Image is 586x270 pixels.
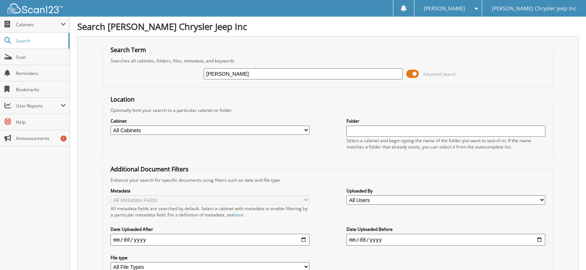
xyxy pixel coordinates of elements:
[424,6,465,11] span: [PERSON_NAME]
[346,226,545,232] label: Date Uploaded Before
[7,3,63,13] img: scan123-logo-white.svg
[107,177,549,183] div: Enhance your search for specific documents using filters such as date and file type.
[346,137,545,150] div: Select a cabinet and begin typing the name of the folder you want to search in. If the name match...
[234,212,244,218] a: here
[107,107,549,113] div: Optionally limit your search to a particular cabinet or folder
[107,95,138,103] legend: Location
[423,71,456,77] span: Advanced Search
[111,205,309,218] div: All metadata fields are searched by default. Select a cabinet with metadata to enable filtering b...
[16,38,65,44] span: Search
[346,188,545,194] label: Uploaded By
[61,136,67,141] div: 1
[16,54,66,60] span: Scan
[111,188,309,194] label: Metadata
[346,118,545,124] label: Folder
[77,20,579,33] h1: Search [PERSON_NAME] Chrysler Jeep Inc
[107,165,192,173] legend: Additional Document Filters
[111,118,309,124] label: Cabinet
[16,119,66,125] span: Help
[16,135,66,141] span: Announcements
[16,103,61,109] span: User Reports
[111,234,309,246] input: start
[107,46,150,54] legend: Search Term
[111,226,309,232] label: Date Uploaded After
[346,234,545,246] input: end
[107,58,549,64] div: Searches all cabinets, folders, files, metadata, and keywords
[16,70,66,76] span: Reminders
[492,6,576,11] span: [PERSON_NAME] Chrysler Jeep Inc
[16,21,61,28] span: Cabinets
[16,86,66,93] span: Bookmarks
[111,254,309,261] label: File type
